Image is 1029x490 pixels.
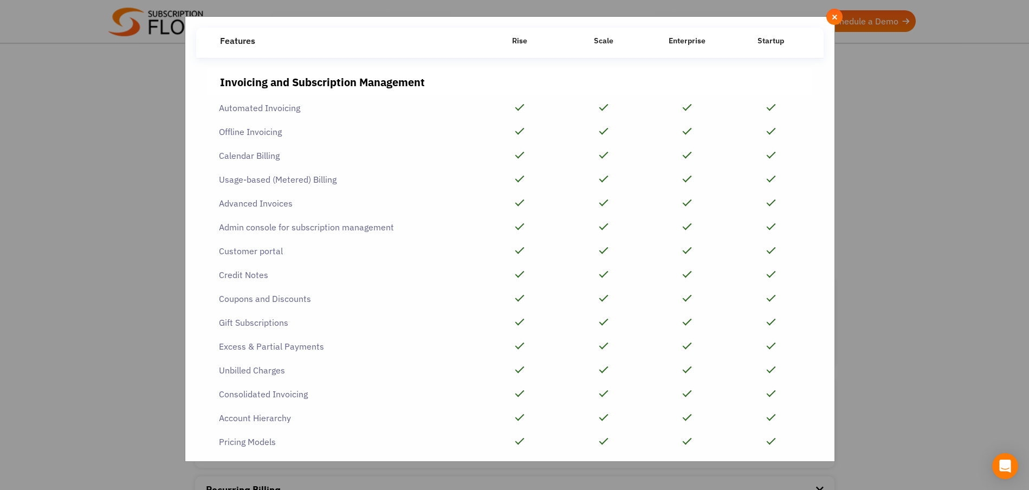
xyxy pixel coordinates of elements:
[207,167,478,191] div: Usage-based (Metered) Billing
[207,144,478,167] div: Calendar Billing
[220,74,800,91] div: Invoicing and Subscription Management
[831,11,838,23] span: ×
[207,382,478,406] div: Consolidated Invoicing
[207,311,478,334] div: Gift Subscriptions
[992,453,1018,479] div: Open Intercom Messenger
[207,191,478,215] div: Advanced Invoices
[207,406,478,430] div: Account Hierarchy
[826,9,843,25] button: Close
[207,334,478,358] div: Excess & Partial Payments
[207,287,478,311] div: Coupons and Discounts
[207,215,478,239] div: Admin console for subscription management
[207,358,478,382] div: Unbilled Charges
[207,430,478,454] div: Pricing Models
[207,120,478,144] div: Offline Invoicing
[207,96,478,120] div: Automated Invoicing
[207,263,478,287] div: Credit Notes
[207,239,478,263] div: Customer portal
